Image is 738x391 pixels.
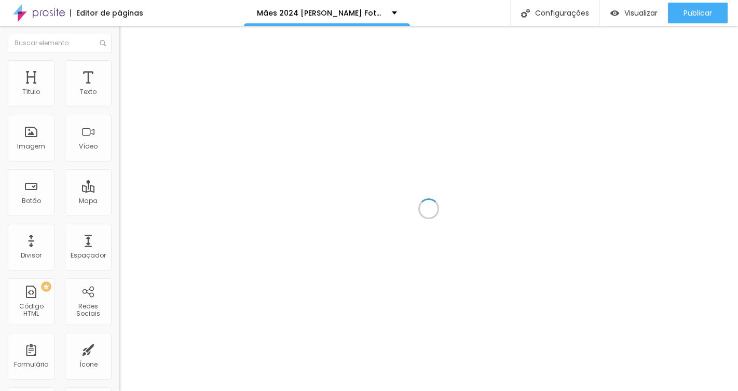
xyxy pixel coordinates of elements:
div: Redes Sociais [67,303,108,318]
div: Editor de páginas [70,9,143,17]
div: Imagem [17,143,45,150]
img: view-1.svg [610,9,619,18]
div: Ícone [79,361,98,368]
div: Código HTML [10,303,51,318]
div: Divisor [21,252,42,259]
button: Publicar [668,3,728,23]
div: Botão [22,197,41,205]
span: Visualizar [624,9,658,17]
div: Texto [80,88,97,96]
span: Publicar [684,9,712,17]
div: Espaçador [71,252,106,259]
div: Título [22,88,40,96]
p: Mães 2024 [PERSON_NAME] Fotografia [257,9,384,17]
button: Visualizar [600,3,668,23]
img: Icone [100,40,106,46]
div: Vídeo [79,143,98,150]
div: Formulário [14,361,48,368]
input: Buscar elemento [8,34,112,52]
img: Icone [521,9,530,18]
div: Mapa [79,197,98,205]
